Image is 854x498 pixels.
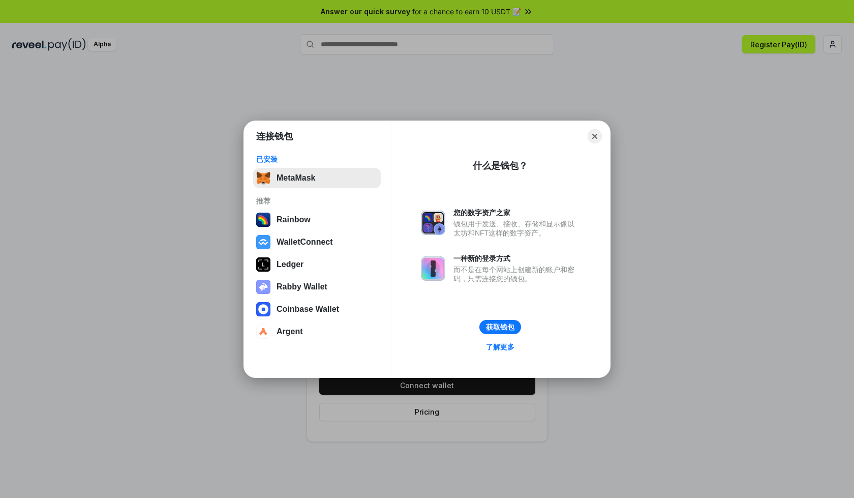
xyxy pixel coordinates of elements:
[253,168,381,188] button: MetaMask
[277,305,339,314] div: Coinbase Wallet
[256,235,270,249] img: svg+xml,%3Csvg%20width%3D%2228%22%20height%3D%2228%22%20viewBox%3D%220%200%2028%2028%22%20fill%3D...
[277,282,327,291] div: Rabby Wallet
[277,238,333,247] div: WalletConnect
[256,325,270,339] img: svg+xml,%3Csvg%20width%3D%2228%22%20height%3D%2228%22%20viewBox%3D%220%200%2028%2028%22%20fill%3D...
[453,254,579,263] div: 一种新的登录方式
[479,320,521,334] button: 获取钱包
[256,302,270,316] img: svg+xml,%3Csvg%20width%3D%2228%22%20height%3D%2228%22%20viewBox%3D%220%200%2028%2028%22%20fill%3D...
[256,196,378,206] div: 推荐
[253,210,381,230] button: Rainbow
[253,321,381,342] button: Argent
[253,254,381,275] button: Ledger
[277,327,303,336] div: Argent
[253,277,381,297] button: Rabby Wallet
[277,215,311,224] div: Rainbow
[256,213,270,227] img: svg+xml,%3Csvg%20width%3D%22120%22%20height%3D%22120%22%20viewBox%3D%220%200%20120%20120%22%20fil...
[421,256,445,281] img: svg+xml,%3Csvg%20xmlns%3D%22http%3A%2F%2Fwww.w3.org%2F2000%2Fsvg%22%20fill%3D%22none%22%20viewBox...
[277,173,315,183] div: MetaMask
[253,232,381,252] button: WalletConnect
[588,129,602,143] button: Close
[256,130,293,142] h1: 连接钱包
[473,160,528,172] div: 什么是钱包？
[256,280,270,294] img: svg+xml,%3Csvg%20xmlns%3D%22http%3A%2F%2Fwww.w3.org%2F2000%2Fsvg%22%20fill%3D%22none%22%20viewBox...
[256,257,270,272] img: svg+xml,%3Csvg%20xmlns%3D%22http%3A%2F%2Fwww.w3.org%2F2000%2Fsvg%22%20width%3D%2228%22%20height%3...
[486,342,514,351] div: 了解更多
[453,265,579,283] div: 而不是在每个网站上创建新的账户和密码，只需连接您的钱包。
[453,219,579,238] div: 钱包用于发送、接收、存储和显示像以太坊和NFT这样的数字资产。
[253,299,381,319] button: Coinbase Wallet
[277,260,303,269] div: Ledger
[256,155,378,164] div: 已安装
[453,208,579,217] div: 您的数字资产之家
[480,340,521,354] a: 了解更多
[486,323,514,332] div: 获取钱包
[421,211,445,235] img: svg+xml,%3Csvg%20xmlns%3D%22http%3A%2F%2Fwww.w3.org%2F2000%2Fsvg%22%20fill%3D%22none%22%20viewBox...
[256,171,270,185] img: svg+xml,%3Csvg%20fill%3D%22none%22%20height%3D%2233%22%20viewBox%3D%220%200%2035%2033%22%20width%...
